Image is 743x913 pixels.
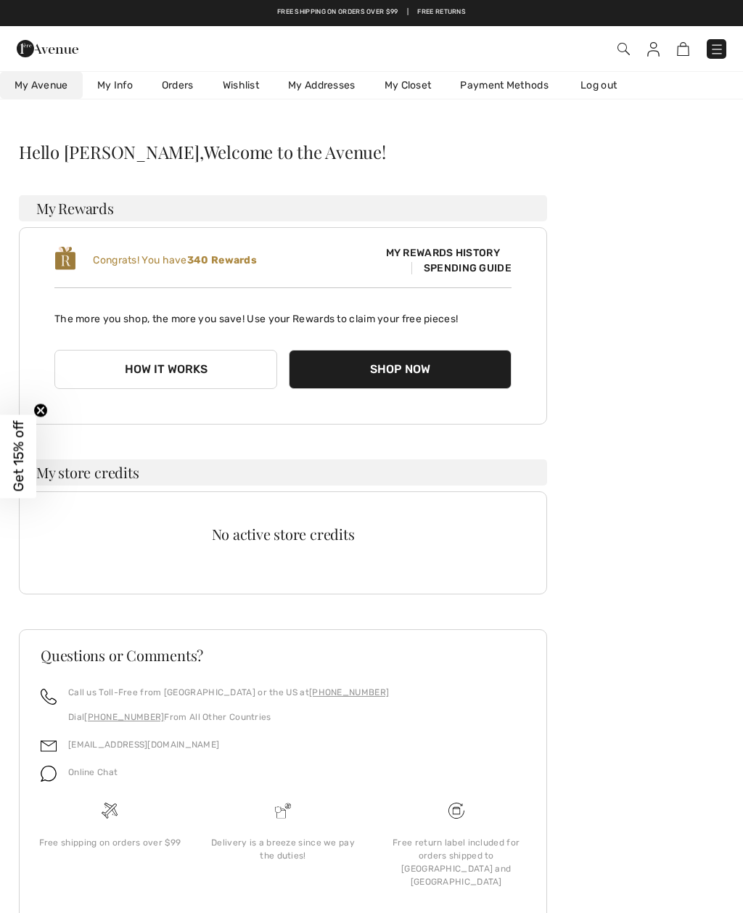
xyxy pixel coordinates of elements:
a: My Closet [370,72,446,99]
a: [PHONE_NUMBER] [309,687,389,697]
button: Close teaser [33,404,48,418]
a: Log out [566,72,646,99]
button: How it works [54,350,277,389]
h3: My store credits [19,459,547,486]
div: No active store credits [54,527,512,541]
span: Spending Guide [411,262,512,274]
img: Menu [710,42,724,57]
a: [PHONE_NUMBER] [84,712,164,722]
span: My Avenue [15,78,68,93]
a: My Info [83,72,147,99]
span: My Rewards History [374,245,512,261]
a: Payment Methods [446,72,563,99]
img: call [41,689,57,705]
span: Welcome to the Avenue! [204,143,386,160]
a: My Addresses [274,72,370,99]
b: 340 Rewards [187,254,257,266]
img: email [41,738,57,754]
img: Search [617,43,630,55]
img: Shopping Bag [677,42,689,56]
span: | [407,7,409,17]
div: Hello [PERSON_NAME], [19,143,547,160]
div: Free shipping on orders over $99 [35,836,185,849]
img: loyalty_logo_r.svg [54,245,76,271]
a: Orders [147,72,208,99]
div: Free return label included for orders shipped to [GEOGRAPHIC_DATA] and [GEOGRAPHIC_DATA] [381,836,531,888]
a: 1ère Avenue [17,41,78,54]
span: Online Chat [68,767,118,777]
img: Free shipping on orders over $99 [102,803,118,819]
h3: My Rewards [19,195,547,221]
img: Free shipping on orders over $99 [448,803,464,819]
a: [EMAIL_ADDRESS][DOMAIN_NAME] [68,740,219,750]
h3: Questions or Comments? [41,648,525,663]
img: chat [41,766,57,782]
a: Wishlist [208,72,274,99]
img: 1ère Avenue [17,34,78,63]
a: Free shipping on orders over $99 [277,7,398,17]
img: Delivery is a breeze since we pay the duties! [275,803,291,819]
a: Free Returns [417,7,466,17]
div: Delivery is a breeze since we pay the duties! [208,836,358,862]
p: Dial From All Other Countries [68,711,389,724]
p: Call us Toll-Free from [GEOGRAPHIC_DATA] or the US at [68,686,389,699]
p: The more you shop, the more you save! Use your Rewards to claim your free pieces! [54,300,512,327]
span: Get 15% off [10,421,27,492]
span: Congrats! You have [93,254,257,266]
button: Shop Now [289,350,512,389]
img: My Info [647,42,660,57]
